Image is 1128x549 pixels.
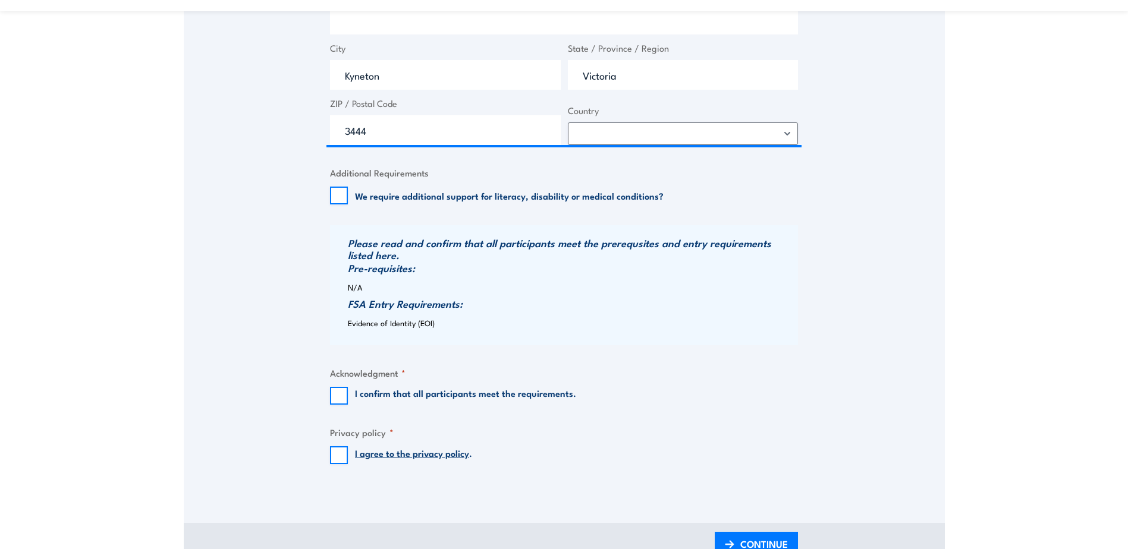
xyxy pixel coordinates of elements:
[568,104,799,118] label: Country
[348,262,795,274] h3: Pre-requisites:
[568,42,799,55] label: State / Province / Region
[330,366,406,380] legend: Acknowledgment
[355,446,469,459] a: I agree to the privacy policy
[348,298,795,310] h3: FSA Entry Requirements:
[330,166,429,179] legend: Additional Requirements
[348,318,795,327] p: Evidence of Identity (EOI)
[355,446,472,464] label: .
[330,42,561,55] label: City
[355,387,576,405] label: I confirm that all participants meet the requirements.
[330,425,394,439] legend: Privacy policy
[348,237,795,261] h3: Please read and confirm that all participants meet the prerequsites and entry requirements listed...
[348,283,795,292] p: N/A
[355,190,664,201] label: We require additional support for literacy, disability or medical conditions?
[330,97,561,111] label: ZIP / Postal Code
